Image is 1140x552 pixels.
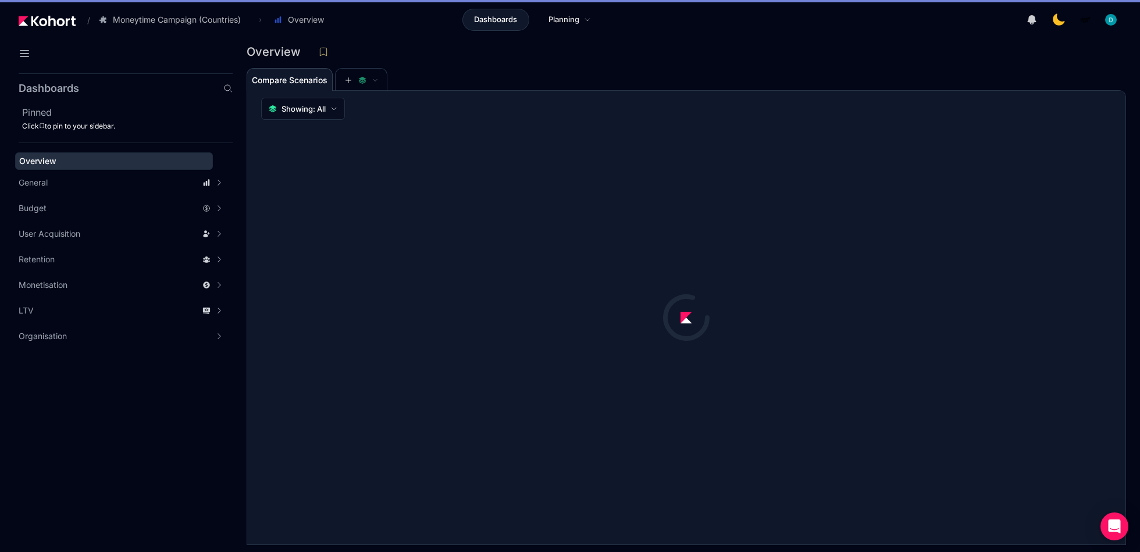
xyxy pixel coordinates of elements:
[548,14,579,26] span: Planning
[22,122,233,131] div: Click to pin to your sidebar.
[268,10,336,30] button: Overview
[92,10,253,30] button: Moneytime Campaign (Countries)
[19,83,79,94] h2: Dashboards
[247,46,308,58] h3: Overview
[462,9,529,31] a: Dashboards
[256,15,264,24] span: ›
[282,103,326,115] span: Showing: All
[19,279,67,291] span: Monetisation
[19,177,48,188] span: General
[19,202,47,214] span: Budget
[22,105,233,119] h2: Pinned
[19,16,76,26] img: Kohort logo
[536,9,603,31] a: Planning
[19,254,55,265] span: Retention
[15,152,213,170] a: Overview
[252,76,327,84] span: Compare Scenarios
[113,14,241,26] span: Moneytime Campaign (Countries)
[19,156,56,166] span: Overview
[474,14,517,26] span: Dashboards
[288,14,324,26] span: Overview
[1100,512,1128,540] div: Open Intercom Messenger
[19,228,80,240] span: User Acquisition
[1080,14,1091,26] img: logo_MoneyTimeLogo_1_20250619094856634230.png
[19,330,67,342] span: Organisation
[78,14,90,26] span: /
[261,98,345,120] button: Showing: All
[19,305,34,316] span: LTV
